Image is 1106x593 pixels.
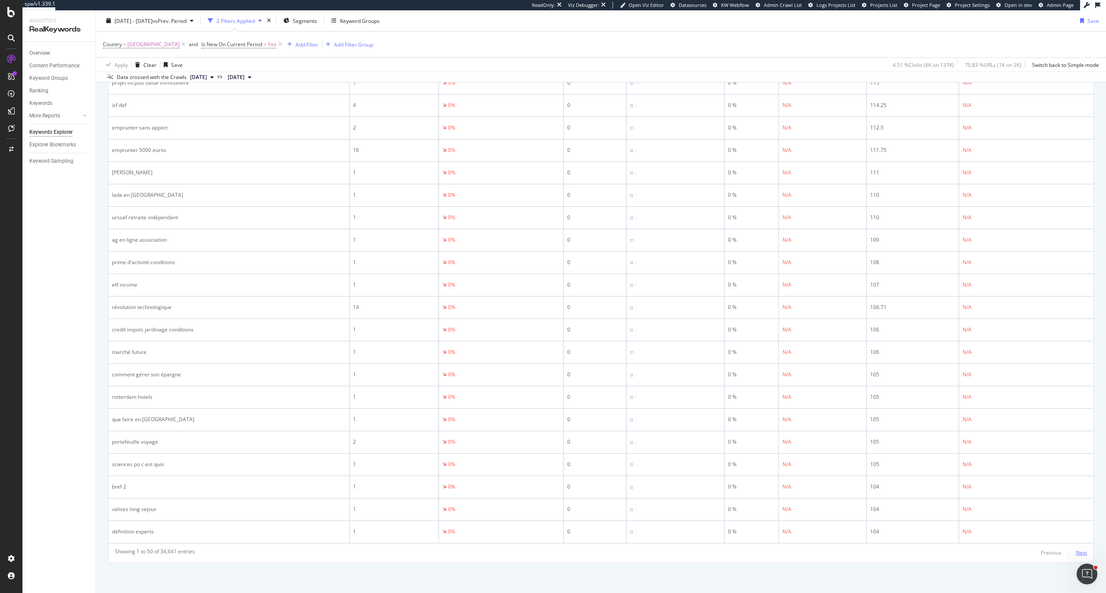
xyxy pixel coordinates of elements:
[635,371,637,379] div: -
[630,306,633,309] img: Equal
[963,393,972,401] div: N/A
[112,483,346,491] div: bref 2
[112,214,346,221] div: urssaf retraite indépendant
[782,438,791,446] div: N/A
[115,548,195,558] div: Showing 1 to 50 of 34,641 entries
[630,172,633,174] img: Equal
[216,17,255,24] div: 2 Filters Applied
[322,39,373,50] button: Add Filter Group
[448,461,455,468] div: 0%
[201,41,262,48] span: Is New On Current Period
[782,505,791,513] div: N/A
[963,505,972,513] div: N/A
[328,14,383,28] button: Keyword Groups
[29,128,89,137] a: Keywords Explorer
[963,528,972,536] div: N/A
[284,39,318,50] button: Add Filter
[1039,2,1074,9] a: Admin Page
[353,281,435,289] div: 1
[870,461,955,468] div: 105
[782,393,791,401] div: N/A
[728,146,775,154] div: 0 %
[103,41,122,48] span: Country
[29,17,89,25] div: Analytics
[728,438,775,446] div: 0 %
[29,140,89,149] a: Explorer Bookmarks
[782,236,791,244] div: N/A
[132,58,156,72] button: Clear
[448,281,455,289] div: 0%
[112,259,346,266] div: prime d'activité conditions
[448,214,455,221] div: 0%
[29,86,89,95] a: Ranking
[117,73,187,81] div: Data crossed with the Crawls
[268,38,276,50] span: Yes
[870,214,955,221] div: 110
[112,124,346,132] div: emprunter sans apport
[870,101,955,109] div: 114.25
[1032,61,1099,68] div: Switch back to Simple mode
[963,124,972,132] div: N/A
[228,73,245,81] span: 2025 Jun. 28th
[112,348,346,356] div: marché future
[963,303,972,311] div: N/A
[1076,549,1087,556] div: Next
[160,58,183,72] button: Save
[353,416,435,423] div: 1
[728,214,775,221] div: 0 %
[1076,548,1087,558] button: Next
[630,284,633,287] img: Equal
[963,348,972,356] div: N/A
[353,348,435,356] div: 1
[29,86,48,95] div: Ranking
[963,326,972,334] div: N/A
[112,393,346,401] div: rotterdam hotels
[29,61,89,70] a: Content Performance
[567,236,623,244] div: 0
[630,419,633,421] img: Equal
[567,214,623,221] div: 0
[567,146,623,154] div: 0
[955,2,990,8] span: Project Settings
[1087,17,1099,24] div: Save
[728,416,775,423] div: 0 %
[1004,2,1032,8] span: Open in dev
[448,371,455,379] div: 0%
[567,438,623,446] div: 0
[353,214,435,221] div: 1
[782,79,791,87] div: N/A
[567,124,623,132] div: 0
[996,2,1032,9] a: Open in dev
[353,438,435,446] div: 2
[567,303,623,311] div: 0
[870,2,897,8] span: Projects List
[448,79,455,87] div: 0%
[635,326,637,334] div: -
[567,259,623,266] div: 0
[112,146,346,154] div: emprunter 5000 euros
[635,281,637,289] div: -
[448,146,455,154] div: 0%
[635,214,637,222] div: -
[782,326,791,334] div: N/A
[721,2,749,8] span: KW Webflow
[870,259,955,266] div: 108
[29,61,79,70] div: Content Performance
[635,192,637,199] div: -
[29,99,89,108] a: Keywords
[1077,14,1099,28] button: Save
[728,101,775,109] div: 0 %
[112,438,346,446] div: portefeuille voyage
[112,416,346,423] div: que faire en [GEOGRAPHIC_DATA]
[353,505,435,513] div: 1
[448,438,455,446] div: 0%
[635,259,637,267] div: -
[782,371,791,379] div: N/A
[893,61,954,68] div: 4.51 % Clicks ( 6K on 137K )
[782,146,791,154] div: N/A
[112,281,346,289] div: etf income
[630,217,633,219] img: Equal
[112,236,346,244] div: ag en ligne association
[635,416,637,424] div: -
[112,169,346,177] div: [PERSON_NAME]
